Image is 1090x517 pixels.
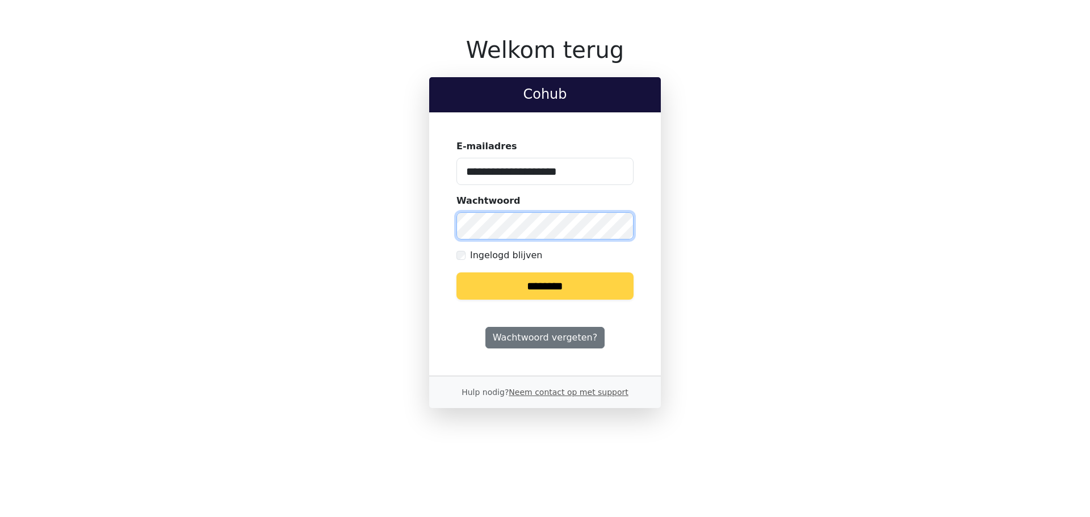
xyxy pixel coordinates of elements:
[470,249,542,262] label: Ingelogd blijven
[462,388,628,397] small: Hulp nodig?
[456,140,517,153] label: E-mailadres
[485,327,605,348] a: Wachtwoord vergeten?
[509,388,628,397] a: Neem contact op met support
[456,194,521,208] label: Wachtwoord
[438,86,652,103] h2: Cohub
[429,36,661,64] h1: Welkom terug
